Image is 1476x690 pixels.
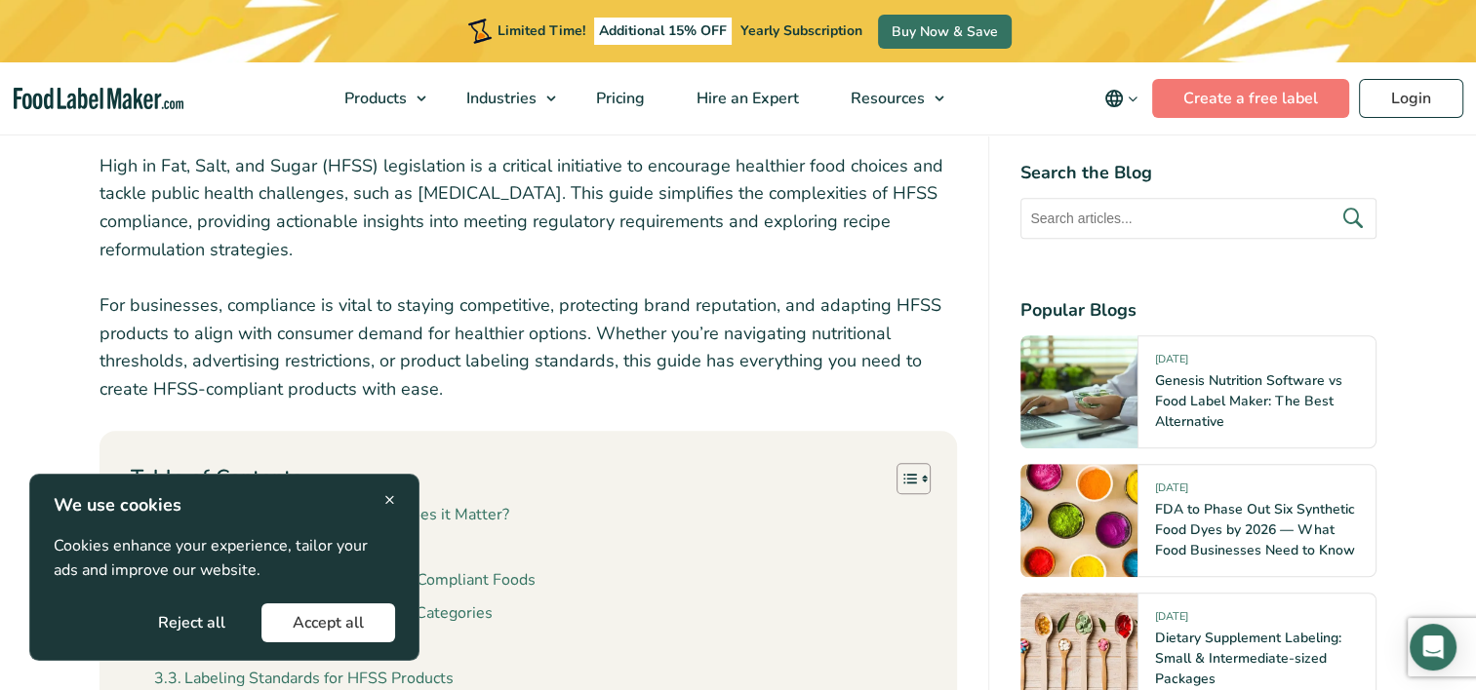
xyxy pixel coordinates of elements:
[339,88,409,109] span: Products
[1020,160,1376,186] h4: Search the Blog
[261,603,395,642] button: Accept all
[671,62,820,134] a: Hire an Expert
[441,62,566,134] a: Industries
[1359,79,1463,118] a: Login
[100,291,958,403] p: For businesses, compliance is vital to staying competitive, protecting brand reputation, and adap...
[1154,609,1187,632] span: [DATE]
[740,21,862,40] span: Yearly Subscription
[1154,371,1341,431] a: Genesis Nutrition Software vs Food Label Maker: The Best Alternative
[54,493,181,517] strong: We use cookies
[571,62,666,134] a: Pricing
[127,603,257,642] button: Reject all
[1152,79,1349,118] a: Create a free label
[1154,352,1187,374] span: [DATE]
[590,88,647,109] span: Pricing
[882,462,926,495] a: Toggle Table of Content
[1154,500,1354,559] a: FDA to Phase Out Six Synthetic Food Dyes by 2026 — What Food Businesses Need to Know
[594,18,732,45] span: Additional 15% OFF
[878,15,1012,49] a: Buy Now & Save
[460,88,539,109] span: Industries
[1020,198,1376,239] input: Search articles...
[1154,480,1187,503] span: [DATE]
[845,88,927,109] span: Resources
[131,463,301,493] p: Table of Contents
[498,21,585,40] span: Limited Time!
[691,88,801,109] span: Hire an Expert
[100,152,958,264] p: High in Fat, Salt, and Sugar (HFSS) legislation is a critical initiative to encourage healthier f...
[1154,629,1340,688] a: Dietary Supplement Labeling: Small & Intermediate-sized Packages
[54,534,395,584] p: Cookies enhance your experience, tailor your ads and improve our website.
[384,486,395,513] span: ×
[1410,624,1456,671] div: Open Intercom Messenger
[825,62,954,134] a: Resources
[1020,297,1376,324] h4: Popular Blogs
[319,62,436,134] a: Products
